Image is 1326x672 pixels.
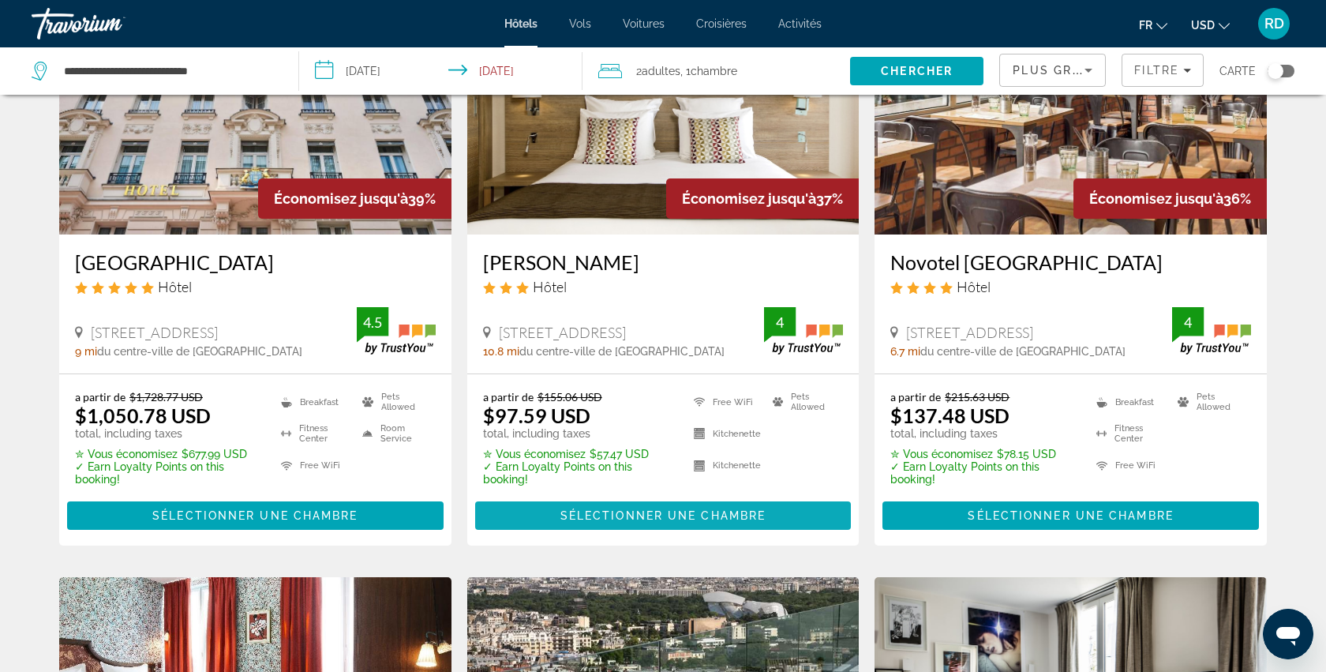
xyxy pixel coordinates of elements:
[504,17,538,30] span: Hôtels
[764,307,843,354] img: TrustYou guest rating badge
[273,422,354,445] li: Fitness Center
[882,505,1259,522] a: Sélectionner une chambre
[686,390,765,414] li: Free WiFi
[765,390,844,414] li: Pets Allowed
[75,278,436,295] div: 5 star Hotel
[1073,178,1267,219] div: 36%
[968,509,1173,522] span: Sélectionner une chambre
[1253,7,1294,40] button: User Menu
[1134,64,1179,77] span: Filtre
[67,505,444,522] a: Sélectionner une chambre
[906,324,1033,341] span: [STREET_ADDRESS]
[538,390,602,404] del: $155.06 USD
[533,278,567,295] span: Hôtel
[483,250,844,274] a: [PERSON_NAME]
[475,501,852,530] button: Sélectionner une chambre
[920,345,1126,358] span: du centre-ville de [GEOGRAPHIC_DATA]
[1088,390,1170,414] li: Breakfast
[1191,13,1230,36] button: Change currency
[686,454,765,478] li: Kitchenette
[75,448,261,460] p: $677.99 USD
[1219,60,1256,82] span: Carte
[75,427,261,440] p: total, including taxes
[1013,64,1201,77] span: Plus grandes économies
[299,47,582,95] button: Select check in and out date
[569,17,591,30] a: Vols
[1172,313,1204,332] div: 4
[483,448,586,460] span: ✮ Vous économisez
[850,57,983,85] button: Search
[354,422,436,445] li: Room Service
[682,190,816,207] span: Économisez jusqu'à
[1256,64,1294,78] button: Toggle map
[890,460,1077,486] p: ✓ Earn Loyalty Points on this booking!
[881,65,953,77] span: Chercher
[890,390,941,404] span: a partir de
[778,17,822,30] a: Activités
[696,17,747,30] span: Croisières
[75,390,125,404] span: a partir de
[75,460,261,486] p: ✓ Earn Loyalty Points on this booking!
[890,448,993,460] span: ✮ Vous économisez
[62,59,275,83] input: Search hotel destination
[1191,19,1215,32] span: USD
[1088,422,1170,445] li: Fitness Center
[483,345,519,358] span: 10.8 mi
[1089,190,1223,207] span: Économisez jusqu'à
[890,278,1251,295] div: 4 star Hotel
[258,178,451,219] div: 39%
[1088,454,1170,478] li: Free WiFi
[890,448,1077,460] p: $78.15 USD
[499,324,626,341] span: [STREET_ADDRESS]
[483,448,674,460] p: $57.47 USD
[274,190,408,207] span: Économisez jusqu'à
[75,404,211,427] ins: $1,050.78 USD
[1122,54,1204,87] button: Filters
[1139,19,1152,32] span: fr
[483,404,590,427] ins: $97.59 USD
[1172,307,1251,354] img: TrustYou guest rating badge
[623,17,665,30] a: Voitures
[483,390,534,404] span: a partir de
[1170,390,1251,414] li: Pets Allowed
[1139,13,1167,36] button: Change language
[97,345,302,358] span: du centre-ville de [GEOGRAPHIC_DATA]
[1264,16,1284,32] span: RD
[686,422,765,445] li: Kitchenette
[152,509,358,522] span: Sélectionner une chambre
[642,65,680,77] span: Adultes
[483,460,674,486] p: ✓ Earn Loyalty Points on this booking!
[519,345,725,358] span: du centre-ville de [GEOGRAPHIC_DATA]
[764,313,796,332] div: 4
[957,278,991,295] span: Hôtel
[32,3,189,44] a: Travorium
[680,60,737,82] span: , 1
[890,345,920,358] span: 6.7 mi
[75,250,436,274] a: [GEOGRAPHIC_DATA]
[483,427,674,440] p: total, including taxes
[890,404,1009,427] ins: $137.48 USD
[636,60,680,82] span: 2
[129,390,203,404] del: $1,728.77 USD
[357,307,436,354] img: TrustYou guest rating badge
[890,250,1251,274] a: Novotel [GEOGRAPHIC_DATA]
[560,509,766,522] span: Sélectionner une chambre
[666,178,859,219] div: 37%
[475,505,852,522] a: Sélectionner une chambre
[582,47,850,95] button: Travelers: 2 adults, 0 children
[158,278,192,295] span: Hôtel
[67,501,444,530] button: Sélectionner une chambre
[91,324,218,341] span: [STREET_ADDRESS]
[75,345,97,358] span: 9 mi
[890,427,1077,440] p: total, including taxes
[1263,609,1313,659] iframe: Bouton de lancement de la fenêtre de messagerie
[273,390,354,414] li: Breakfast
[354,390,436,414] li: Pets Allowed
[945,390,1009,404] del: $215.63 USD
